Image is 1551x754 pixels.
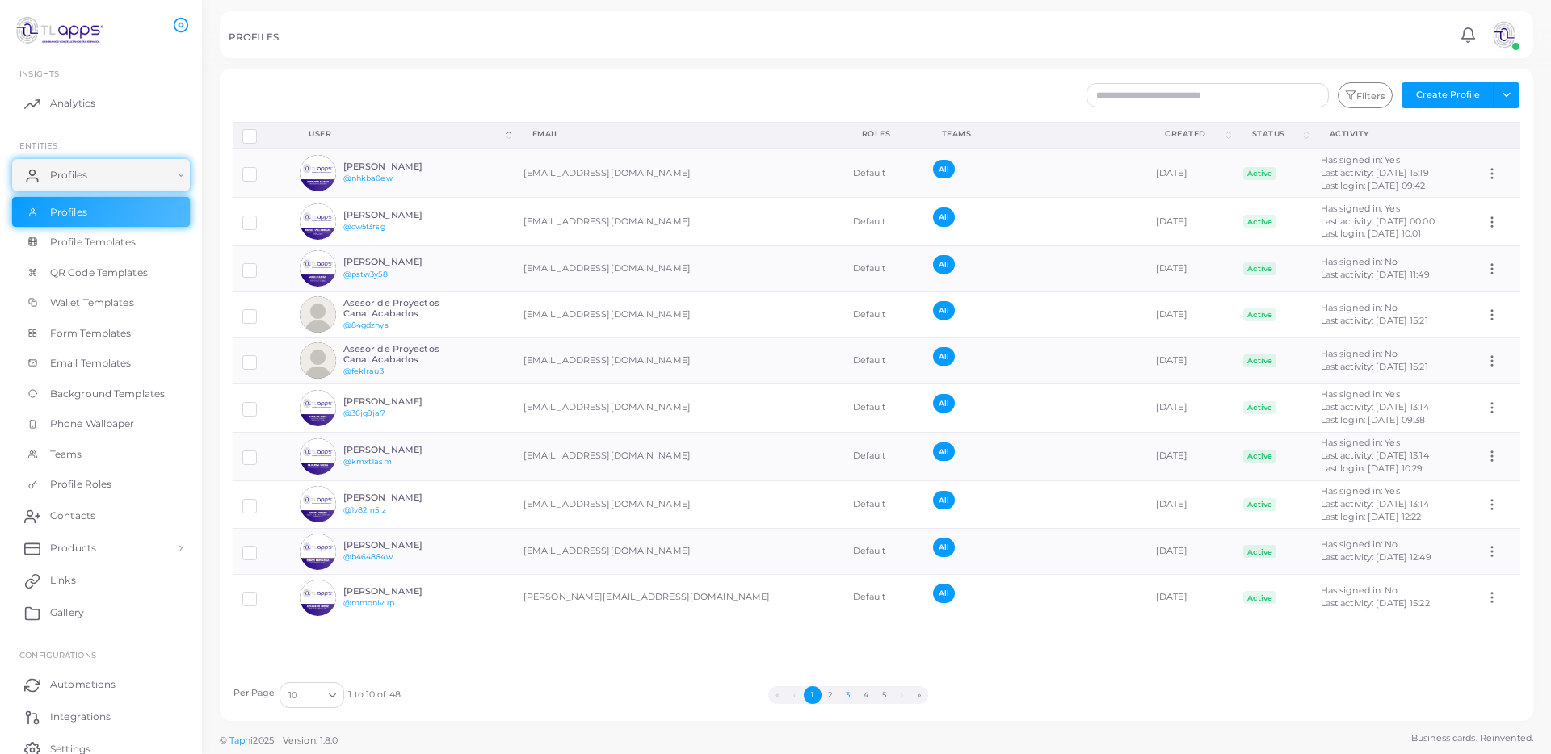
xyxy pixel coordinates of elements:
[233,687,275,700] label: Per Page
[1321,228,1422,239] span: Last login: [DATE] 10:01
[1243,354,1277,367] span: Active
[343,270,388,279] a: @pstw3y58
[844,529,924,575] td: Default
[12,597,190,629] a: Gallery
[15,15,104,45] img: logo
[253,734,273,748] span: 2025
[515,245,844,291] td: [EMAIL_ADDRESS][DOMAIN_NAME]
[1147,337,1234,383] td: [DATE]
[1330,128,1458,140] div: activity
[1476,122,1520,149] th: Action
[12,701,190,733] a: Integrations
[343,222,385,231] a: @cw5f3rsg
[844,337,924,383] td: Default
[343,540,462,551] h6: [PERSON_NAME]
[343,552,393,561] a: @b464864w
[1321,450,1429,461] span: Last activity: [DATE] 13:14
[50,477,111,492] span: Profile Roles
[343,586,462,597] h6: [PERSON_NAME]
[1321,180,1426,191] span: Last login: [DATE] 09:42
[1243,308,1277,321] span: Active
[1321,463,1423,474] span: Last login: [DATE] 10:29
[1321,256,1398,267] span: Has signed in: No
[1321,361,1428,372] span: Last activity: [DATE] 15:21
[933,160,955,178] span: All
[1321,154,1400,165] span: Has signed in: Yes
[343,598,394,607] a: @mmqnlvup
[50,447,82,462] span: Teams
[343,344,462,365] h6: Asesor de Proyectos Canal Acabados
[12,227,190,258] a: Profile Templates
[1483,19,1524,51] a: avatar
[233,122,292,149] th: Row-selection
[50,168,87,182] span: Profiles
[1321,167,1429,178] span: Last activity: [DATE] 15:19
[50,417,135,431] span: Phone Wallpaper
[299,686,322,704] input: Search for option
[50,677,116,692] span: Automations
[343,210,462,220] h6: [PERSON_NAME]
[12,469,190,500] a: Profile Roles
[12,318,190,349] a: Form Templates
[1321,348,1398,359] span: Has signed in: No
[933,301,955,320] span: All
[300,486,336,522] img: avatar
[844,480,924,529] td: Default
[822,686,839,704] button: Go to page 2
[12,258,190,288] a: QR Code Templates
[283,735,338,746] span: Version: 1.8.0
[300,250,336,287] img: avatar
[300,580,336,616] img: avatar
[401,686,1297,704] ul: Pagination
[12,87,190,119] a: Analytics
[1488,19,1520,51] img: avatar
[19,650,96,660] span: Configurations
[343,396,462,407] h6: [PERSON_NAME]
[343,492,462,503] h6: [PERSON_NAME]
[844,149,924,197] td: Default
[343,445,462,455] h6: [PERSON_NAME]
[220,734,338,748] span: ©
[343,257,462,267] h6: [PERSON_NAME]
[515,149,844,197] td: [EMAIL_ADDRESS][DOMAIN_NAME]
[844,432,924,480] td: Default
[1243,591,1277,604] span: Active
[933,347,955,366] span: All
[1321,302,1398,313] span: Has signed in: No
[19,69,59,78] span: INSIGHTS
[300,155,336,191] img: avatar
[19,140,57,150] span: ENTITIES
[343,408,385,417] a: @36jg9ja7
[1147,198,1234,246] td: [DATE]
[1243,262,1277,275] span: Active
[300,390,336,426] img: avatar
[229,31,279,43] h5: PROFILES
[288,687,297,704] span: 10
[50,295,134,310] span: Wallet Templates
[1147,480,1234,529] td: [DATE]
[1338,82,1393,108] button: Filters
[1321,511,1422,522] span: Last login: [DATE] 12:22
[1243,450,1277,463] span: Active
[515,198,844,246] td: [EMAIL_ADDRESS][DOMAIN_NAME]
[933,207,955,226] span: All
[1252,128,1301,140] div: Status
[50,710,111,724] span: Integrations
[1321,315,1428,326] span: Last activity: [DATE] 15:21
[12,532,190,564] a: Products
[1321,401,1429,413] span: Last activity: [DATE] 13:14
[1321,269,1430,280] span: Last activity: [DATE] 11:49
[343,174,393,182] a: @nhkba0ew
[300,296,336,333] img: avatar
[343,161,462,172] h6: [PERSON_NAME]
[515,383,844,432] td: [EMAIL_ADDRESS][DOMAIN_NAME]
[50,326,132,341] span: Form Templates
[844,291,924,337] td: Default
[1147,245,1234,291] td: [DATE]
[933,538,955,556] span: All
[1243,215,1277,228] span: Active
[933,584,955,602] span: All
[1321,203,1400,214] span: Has signed in: Yes
[343,298,462,319] h6: Asesor de Proyectos Canal Acabados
